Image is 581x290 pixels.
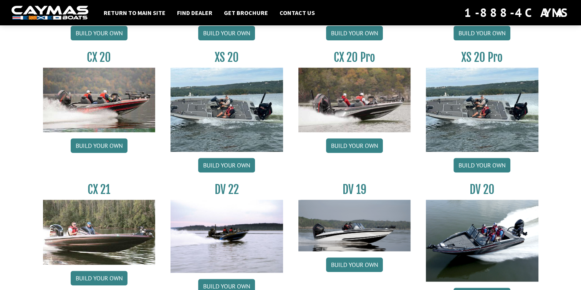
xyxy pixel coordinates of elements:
[464,4,569,21] div: 1-888-4CAYMAS
[298,182,411,197] h3: DV 19
[426,68,538,152] img: XS_20_resized.jpg
[426,50,538,65] h3: XS 20 Pro
[170,50,283,65] h3: XS 20
[170,182,283,197] h3: DV 22
[43,182,156,197] h3: CX 21
[326,26,383,40] a: Build your own
[100,8,169,18] a: Return to main site
[220,8,272,18] a: Get Brochure
[454,158,510,172] a: Build your own
[170,200,283,273] img: DV22_original_motor_cropped_for_caymas_connect.jpg
[170,68,283,152] img: XS_20_resized.jpg
[71,271,127,285] a: Build your own
[426,182,538,197] h3: DV 20
[198,158,255,172] a: Build your own
[43,50,156,65] h3: CX 20
[298,68,411,132] img: CX-20Pro_thumbnail.jpg
[12,6,88,20] img: white-logo-c9c8dbefe5ff5ceceb0f0178aa75bf4bb51f6bca0971e226c86eb53dfe498488.png
[43,68,156,132] img: CX-20_thumbnail.jpg
[43,200,156,264] img: CX21_thumb.jpg
[71,138,127,153] a: Build your own
[276,8,319,18] a: Contact Us
[454,26,510,40] a: Build your own
[426,200,538,282] img: DV_20_from_website_for_caymas_connect.png
[298,50,411,65] h3: CX 20 Pro
[326,257,383,272] a: Build your own
[71,26,127,40] a: Build your own
[173,8,216,18] a: Find Dealer
[198,26,255,40] a: Build your own
[298,200,411,251] img: dv-19-ban_from_website_for_caymas_connect.png
[326,138,383,153] a: Build your own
